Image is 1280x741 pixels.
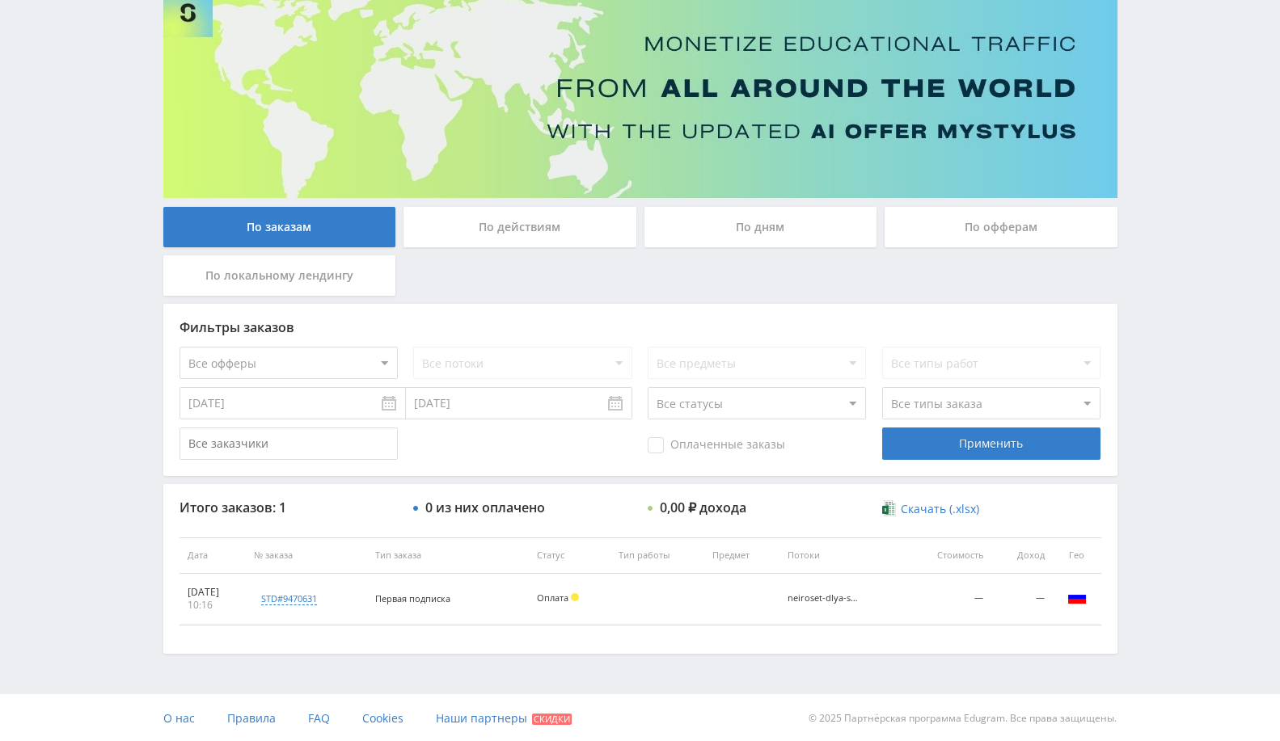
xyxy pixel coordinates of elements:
[779,537,904,574] th: Потоки
[261,592,317,605] div: std#9470631
[529,537,610,574] th: Статус
[532,714,572,725] span: Скидки
[644,207,877,247] div: По дням
[1053,537,1101,574] th: Гео
[436,710,527,726] span: Наши партнеры
[375,592,450,604] span: Первая подписка
[1067,587,1087,607] img: rus.png
[362,710,403,726] span: Cookies
[704,537,779,574] th: Предмет
[660,500,746,515] div: 0,00 ₽ дохода
[610,537,704,574] th: Тип работы
[180,427,398,460] input: Все заказчики
[308,710,330,726] span: FAQ
[227,710,276,726] span: Правила
[882,500,896,516] img: xlsx
[246,537,367,574] th: № заказа
[648,437,785,453] span: Оплаченные заказы
[163,207,396,247] div: По заказам
[180,500,398,515] div: Итого заказов: 1
[904,537,991,574] th: Стоимость
[901,503,979,516] span: Скачать (.xlsx)
[163,710,195,726] span: О нас
[367,537,529,574] th: Тип заказа
[788,593,860,604] div: neiroset-dlya-studentov
[882,501,979,517] a: Скачать (.xlsx)
[991,574,1053,625] td: —
[188,586,239,599] div: [DATE]
[882,427,1100,460] div: Применить
[425,500,545,515] div: 0 из них оплачено
[537,592,568,604] span: Оплата
[163,255,396,296] div: По локальному лендингу
[180,537,247,574] th: Дата
[188,599,239,612] div: 10:16
[571,593,579,601] span: Холд
[885,207,1117,247] div: По офферам
[403,207,636,247] div: По действиям
[991,537,1053,574] th: Доход
[180,320,1101,335] div: Фильтры заказов
[904,574,991,625] td: —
